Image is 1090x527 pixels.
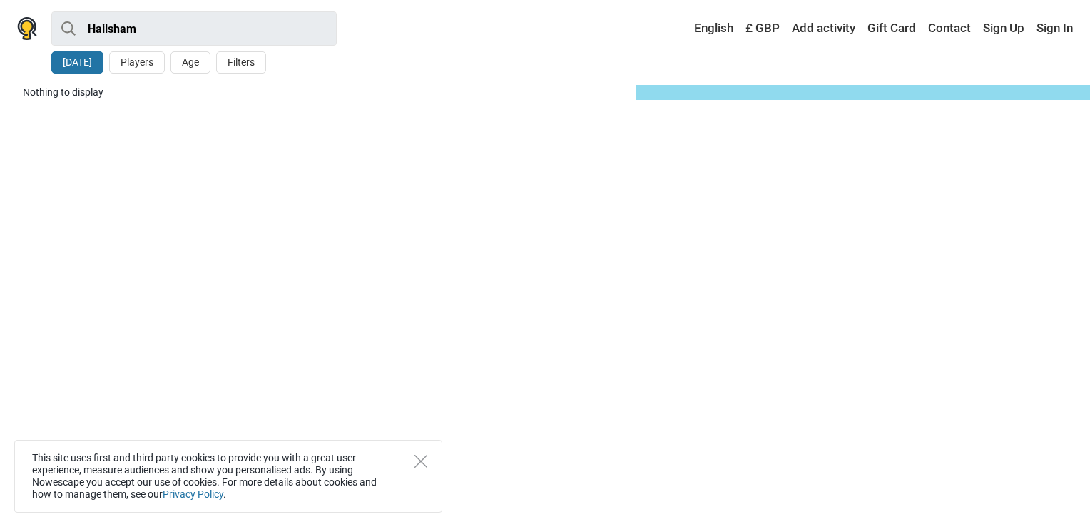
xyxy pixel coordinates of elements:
[17,17,37,40] img: Nowescape logo
[51,51,103,74] button: [DATE]
[163,488,223,500] a: Privacy Policy
[681,16,737,41] a: English
[1033,16,1073,41] a: Sign In
[414,455,427,468] button: Close
[216,51,266,74] button: Filters
[109,51,165,74] button: Players
[170,51,210,74] button: Age
[979,16,1028,41] a: Sign Up
[742,16,783,41] a: £ GBP
[925,16,974,41] a: Contact
[51,11,337,46] input: try “London”
[864,16,920,41] a: Gift Card
[788,16,859,41] a: Add activity
[23,85,624,100] div: Nothing to display
[684,24,694,34] img: English
[14,440,442,513] div: This site uses first and third party cookies to provide you with a great user experience, measure...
